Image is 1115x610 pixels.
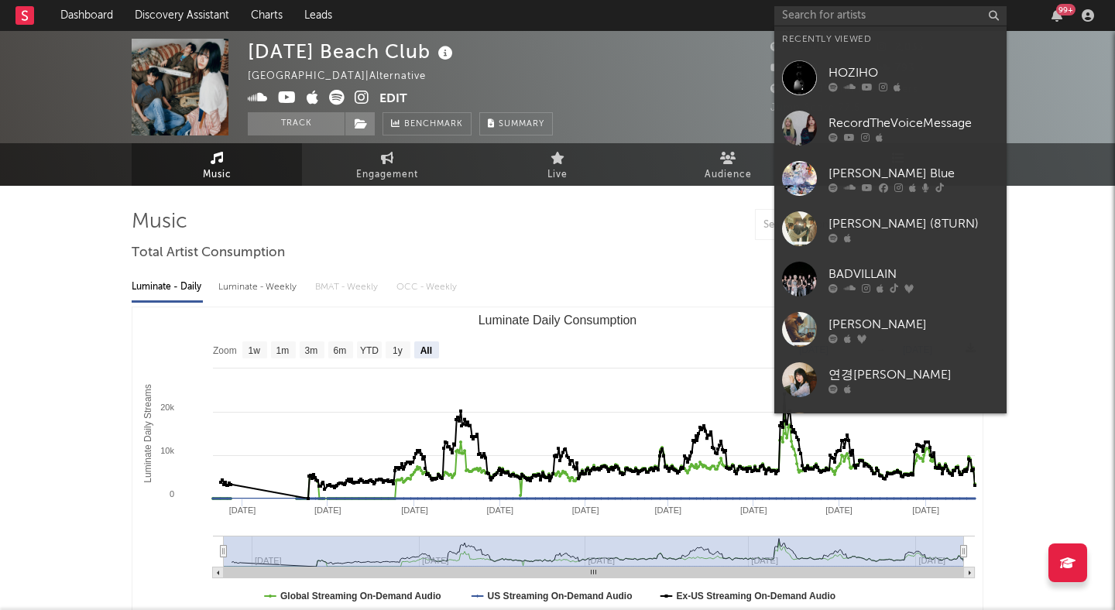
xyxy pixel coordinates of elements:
text: Ex-US Streaming On-Demand Audio [677,591,836,601]
text: [DATE] [229,505,256,515]
div: RecordTheVoiceMessage [829,114,999,132]
text: Zoom [213,345,237,356]
text: 1y [393,345,403,356]
text: [DATE] [314,505,341,515]
span: 14,550 [770,43,823,53]
div: Luminate - Daily [132,274,203,300]
text: 1m [276,345,290,356]
text: 3m [305,345,318,356]
span: Total Artist Consumption [132,244,285,262]
text: 20k [160,403,174,412]
text: [DATE] [486,505,513,515]
div: [DATE] Beach Club [248,39,457,64]
a: [PERSON_NAME] Blue [774,153,1007,204]
span: Engagement [356,166,418,184]
a: RecordTheVoiceMessage [774,103,1007,153]
a: Engagement [302,143,472,186]
div: HOZIHO [829,63,999,82]
a: Benchmark [383,112,472,135]
div: [PERSON_NAME] Blue [829,164,999,183]
span: Audience [705,166,752,184]
text: [DATE] [912,505,939,515]
text: Global Streaming On-Demand Audio [280,591,441,601]
div: [GEOGRAPHIC_DATA] | Alternative [248,67,444,86]
div: 99 + [1056,4,1076,15]
text: All [420,345,432,356]
text: [DATE] [401,505,428,515]
span: Music [203,166,232,184]
input: Search for artists [774,6,1007,26]
text: 1w [249,345,261,356]
text: 0 [170,489,174,499]
input: Search by song name or URL [756,219,919,231]
a: Audience [643,143,813,186]
div: Recently Viewed [782,30,999,49]
div: [PERSON_NAME] (8TURN) [829,214,999,233]
a: [PERSON_NAME] (8TURN) [774,204,1007,254]
a: BADVILLAIN [774,254,1007,304]
div: BADVILLAIN [829,265,999,283]
text: YTD [360,345,379,356]
span: Summary [499,120,544,129]
text: Luminate Daily Streams [142,384,153,482]
a: Zukovstheworld [774,405,1007,455]
text: Luminate Daily Consumption [479,314,637,327]
button: Edit [379,90,407,109]
a: 연경[PERSON_NAME] [774,355,1007,405]
button: Summary [479,112,553,135]
div: 연경[PERSON_NAME] [829,365,999,384]
a: Live [472,143,643,186]
button: Track [248,112,345,135]
span: Live [547,166,568,184]
text: [DATE] [740,505,767,515]
text: 10k [160,446,174,455]
span: 8,050 [770,63,818,74]
div: Luminate - Weekly [218,274,300,300]
text: US Streaming On-Demand Audio [488,591,633,601]
span: 59,180 Monthly Listeners [770,84,918,94]
a: Music [132,143,302,186]
text: 6m [334,345,347,356]
a: [PERSON_NAME] [774,304,1007,355]
a: HOZIHO [774,53,1007,103]
button: 99+ [1052,9,1062,22]
span: Benchmark [404,115,463,134]
span: Jump Score: 77.5 [770,103,860,113]
text: [DATE] [572,505,599,515]
div: [PERSON_NAME] [829,315,999,334]
text: [DATE] [825,505,853,515]
text: [DATE] [655,505,682,515]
